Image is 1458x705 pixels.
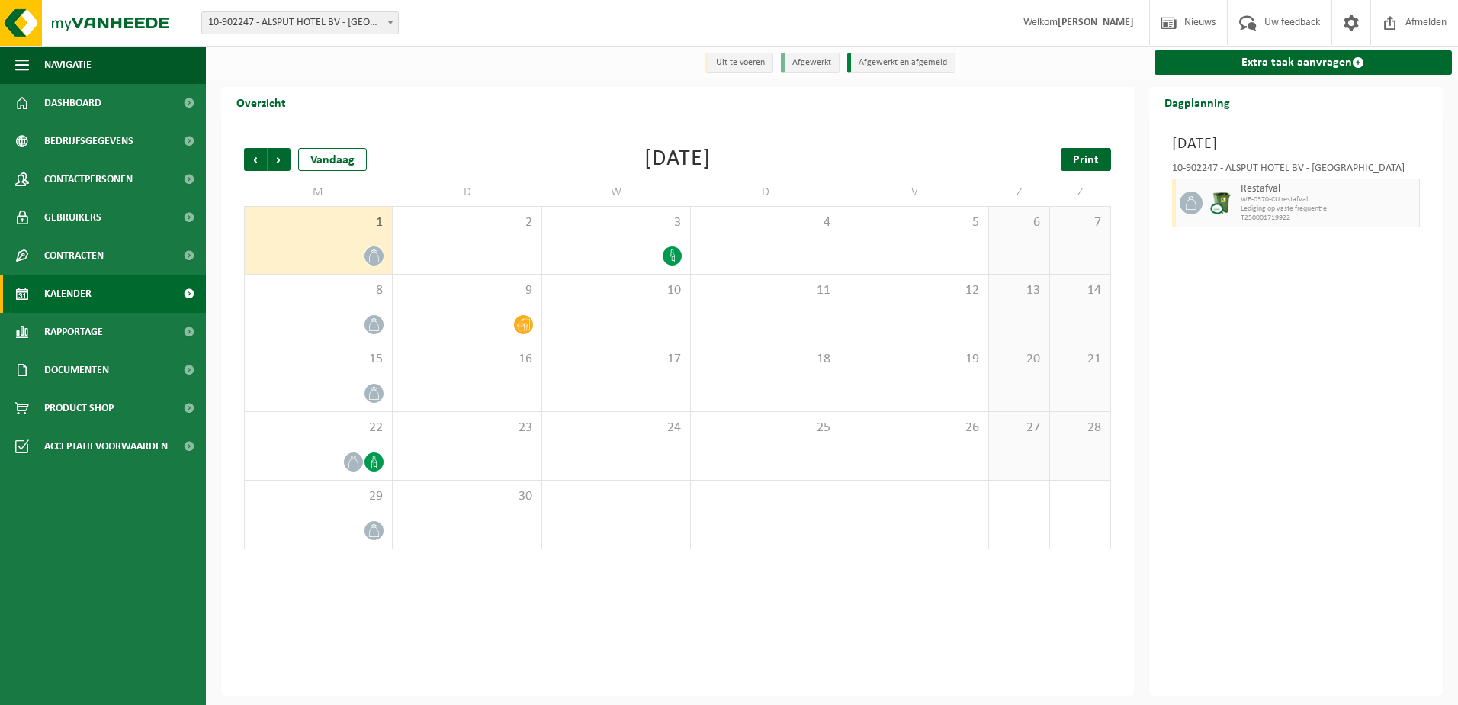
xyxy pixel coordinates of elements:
[1210,192,1233,214] img: WB-0370-CU
[44,427,168,465] span: Acceptatievoorwaarden
[44,389,114,427] span: Product Shop
[550,282,682,299] span: 10
[698,420,831,436] span: 25
[550,351,682,368] span: 17
[1058,17,1134,28] strong: [PERSON_NAME]
[44,313,103,351] span: Rapportage
[1061,148,1111,171] a: Print
[1241,214,1416,223] span: T250001719922
[848,420,981,436] span: 26
[44,46,92,84] span: Navigatie
[202,12,398,34] span: 10-902247 - ALSPUT HOTEL BV - HALLE
[542,179,691,206] td: W
[989,179,1050,206] td: Z
[252,420,384,436] span: 22
[44,160,133,198] span: Contactpersonen
[997,282,1042,299] span: 13
[44,198,101,237] span: Gebruikers
[252,282,384,299] span: 8
[400,282,533,299] span: 9
[1073,154,1099,166] span: Print
[252,351,384,368] span: 15
[44,351,109,389] span: Documenten
[44,122,133,160] span: Bedrijfsgegevens
[400,351,533,368] span: 16
[691,179,840,206] td: D
[847,53,955,73] li: Afgewerkt en afgemeld
[997,420,1042,436] span: 27
[698,214,831,231] span: 4
[400,420,533,436] span: 23
[840,179,989,206] td: V
[848,351,981,368] span: 19
[550,420,682,436] span: 24
[201,11,399,34] span: 10-902247 - ALSPUT HOTEL BV - HALLE
[1172,163,1421,179] div: 10-902247 - ALSPUT HOTEL BV - [GEOGRAPHIC_DATA]
[1241,183,1416,195] span: Restafval
[644,148,711,171] div: [DATE]
[393,179,541,206] td: D
[221,87,301,117] h2: Overzicht
[44,237,104,275] span: Contracten
[244,148,267,171] span: Vorige
[44,275,92,313] span: Kalender
[244,179,393,206] td: M
[781,53,840,73] li: Afgewerkt
[997,351,1042,368] span: 20
[1155,50,1453,75] a: Extra taak aanvragen
[1241,195,1416,204] span: WB-0370-CU restafval
[698,351,831,368] span: 18
[1241,204,1416,214] span: Lediging op vaste frequentie
[400,488,533,505] span: 30
[1058,214,1103,231] span: 7
[550,214,682,231] span: 3
[1050,179,1111,206] td: Z
[848,214,981,231] span: 5
[400,214,533,231] span: 2
[252,214,384,231] span: 1
[1058,351,1103,368] span: 21
[252,488,384,505] span: 29
[298,148,367,171] div: Vandaag
[705,53,773,73] li: Uit te voeren
[1058,282,1103,299] span: 14
[1149,87,1245,117] h2: Dagplanning
[1058,420,1103,436] span: 28
[44,84,101,122] span: Dashboard
[698,282,831,299] span: 11
[848,282,981,299] span: 12
[997,214,1042,231] span: 6
[1172,133,1421,156] h3: [DATE]
[268,148,291,171] span: Volgende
